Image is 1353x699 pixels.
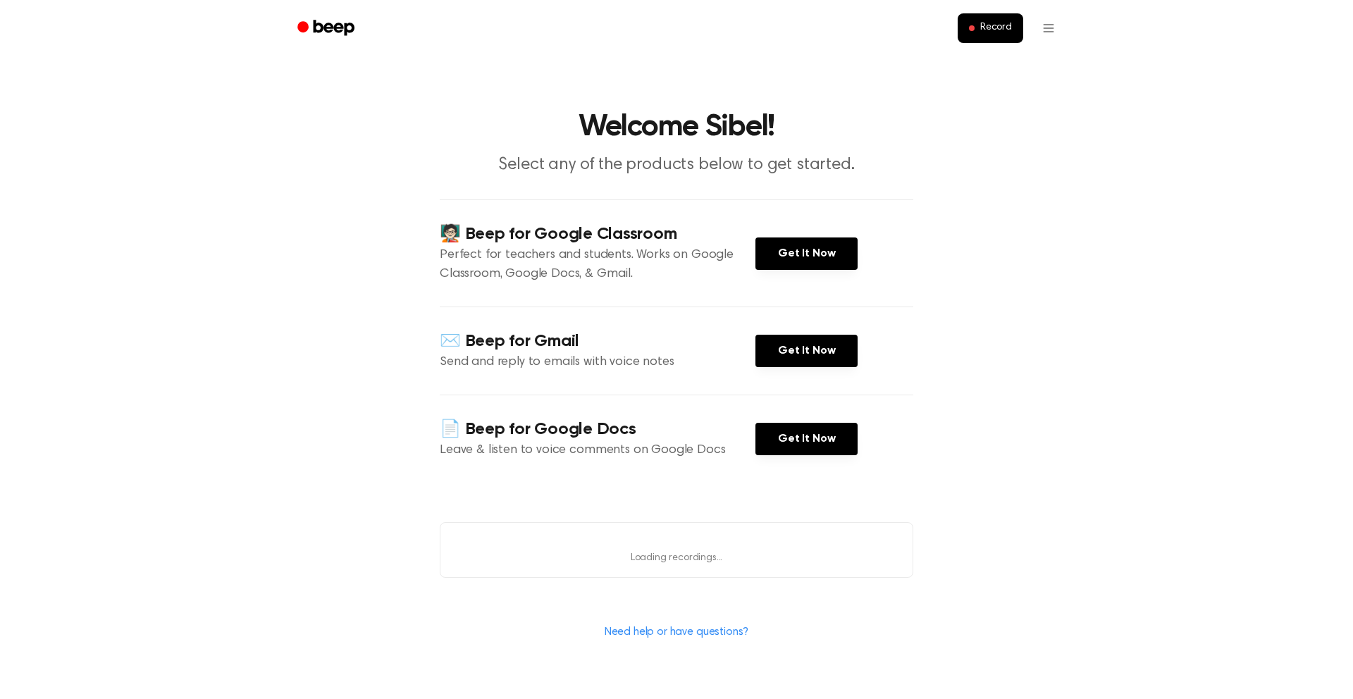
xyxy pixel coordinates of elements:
h1: Welcome Sibel! [316,113,1037,142]
a: Get It Now [755,335,858,367]
p: Loading recordings... [440,551,913,566]
h4: 📄 Beep for Google Docs [440,418,755,441]
a: Beep [288,15,367,42]
h4: 🧑🏻‍🏫 Beep for Google Classroom [440,223,755,246]
span: Record [980,22,1012,35]
p: Leave & listen to voice comments on Google Docs [440,441,755,460]
h4: ✉️ Beep for Gmail [440,330,755,353]
p: Select any of the products below to get started. [406,154,947,177]
p: Send and reply to emails with voice notes [440,353,755,372]
a: Get It Now [755,237,858,270]
button: Record [958,13,1023,43]
a: Need help or have questions? [605,626,749,638]
p: Perfect for teachers and students. Works on Google Classroom, Google Docs, & Gmail. [440,246,755,284]
a: Get It Now [755,423,858,455]
button: Open menu [1032,11,1065,45]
